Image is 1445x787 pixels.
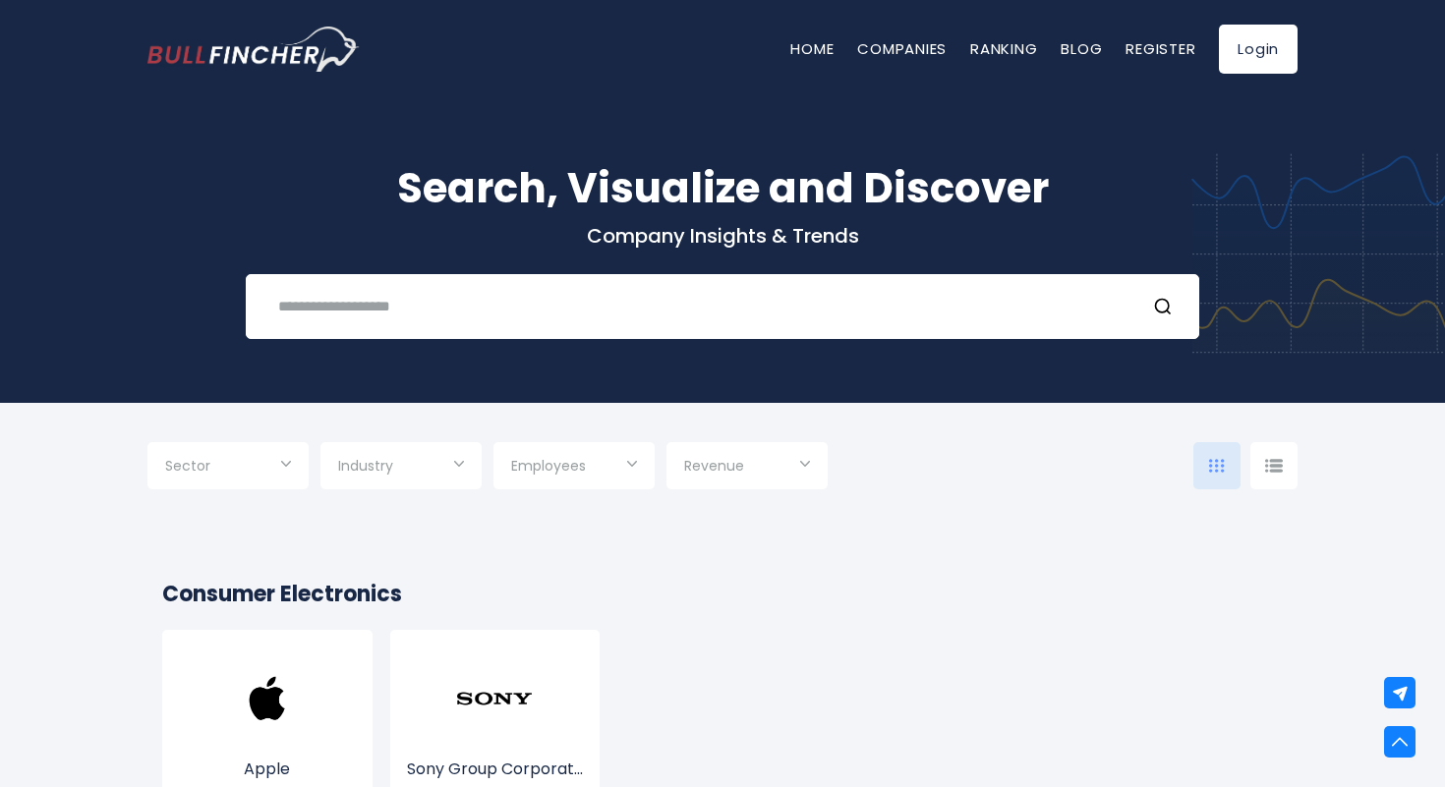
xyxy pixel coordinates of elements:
span: Revenue [684,457,744,475]
a: Home [790,38,834,59]
p: Apple [177,758,358,781]
img: AAPL.png [228,659,307,738]
a: Companies [857,38,947,59]
input: Selection [338,450,464,485]
img: icon-comp-list-view.svg [1265,459,1283,473]
img: icon-comp-grid.svg [1209,459,1225,473]
span: Employees [511,457,586,475]
a: Apple [177,696,358,781]
a: Login [1219,25,1298,74]
p: Company Insights & Trends [147,223,1298,249]
input: Selection [165,450,291,485]
input: Selection [684,450,810,485]
button: Search [1153,294,1179,319]
span: Sector [165,457,210,475]
input: Selection [511,450,637,485]
a: Sony Group Corporat... [405,696,586,781]
span: Industry [338,457,393,475]
a: Ranking [970,38,1037,59]
a: Go to homepage [147,27,359,72]
img: Bullfincher logo [147,27,360,72]
a: Register [1126,38,1195,59]
h1: Search, Visualize and Discover [147,157,1298,219]
img: SONY.png [455,659,534,738]
p: Sony Group Corporation [405,758,586,781]
a: Blog [1061,38,1102,59]
h2: Consumer Electronics [162,578,1283,610]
